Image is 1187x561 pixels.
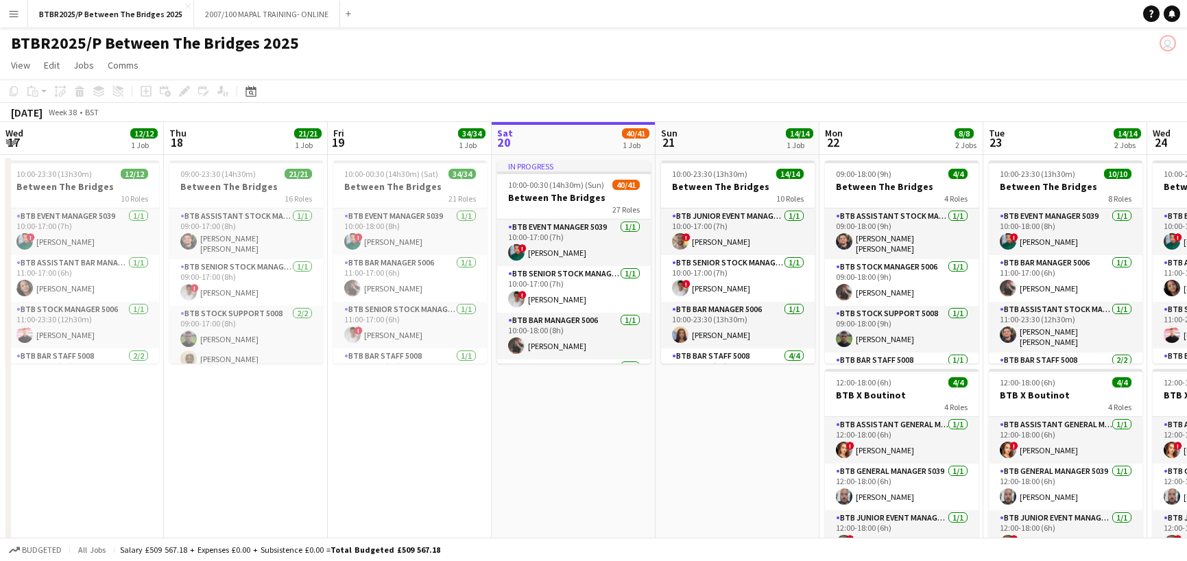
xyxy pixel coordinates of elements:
[355,233,363,241] span: !
[1000,377,1055,387] span: 12:00-18:00 (6h)
[987,134,1005,150] span: 23
[331,545,440,555] span: Total Budgeted £509 567.18
[344,169,438,179] span: 10:00-00:30 (14h30m) (Sat)
[1174,535,1182,543] span: !
[672,169,747,179] span: 10:00-23:30 (13h30m)
[989,353,1142,419] app-card-role: BTB Bar Staff 50082/2
[45,107,80,117] span: Week 38
[5,208,159,255] app-card-role: BTB Event Manager 50391/110:00-17:00 (7h)![PERSON_NAME]
[294,128,322,139] span: 21/21
[659,134,678,150] span: 21
[508,180,604,190] span: 10:00-00:30 (14h30m) (Sun)
[295,140,321,150] div: 1 Job
[1114,140,1140,150] div: 2 Jobs
[786,128,813,139] span: 14/14
[1108,402,1131,412] span: 4 Roles
[5,127,23,139] span: Wed
[1104,169,1131,179] span: 10/10
[333,302,487,348] app-card-role: BTB Senior Stock Manager 50061/111:00-17:00 (6h)![PERSON_NAME]
[5,348,159,415] app-card-role: BTB Bar Staff 50082/211:30-17:30 (6h)
[497,160,651,363] app-job-card: In progress10:00-00:30 (14h30m) (Sun)40/41Between The Bridges27 RolesBTB Event Manager 50391/110:...
[68,56,99,74] a: Jobs
[944,193,968,204] span: 4 Roles
[169,160,323,363] app-job-card: 09:00-23:30 (14h30m)21/21Between The Bridges16 RolesBTB Assistant Stock Manager 50061/109:00-17:0...
[191,284,199,292] span: !
[661,302,815,348] app-card-role: BTB Bar Manager 50061/110:00-23:30 (13h30m)[PERSON_NAME]
[285,169,312,179] span: 21/21
[5,56,36,74] a: View
[989,510,1142,557] app-card-role: BTB Junior Event Manager 50391/112:00-18:00 (6h)![PERSON_NAME]
[661,208,815,255] app-card-role: BTB Junior Event Manager 50391/110:00-17:00 (7h)![PERSON_NAME]
[661,180,815,193] h3: Between The Bridges
[131,140,157,150] div: 1 Job
[944,402,968,412] span: 4 Roles
[825,259,979,306] app-card-role: BTB Stock Manager 50061/109:00-18:00 (9h)[PERSON_NAME]
[169,208,323,259] app-card-role: BTB Assistant Stock Manager 50061/109:00-17:00 (8h)[PERSON_NAME] [PERSON_NAME]
[1174,233,1182,241] span: !
[11,59,30,71] span: View
[825,208,979,259] app-card-role: BTB Assistant Stock Manager 50061/109:00-18:00 (9h)[PERSON_NAME] [PERSON_NAME]
[825,389,979,401] h3: BTB X Boutinot
[518,244,527,252] span: !
[948,377,968,387] span: 4/4
[333,160,487,363] div: 10:00-00:30 (14h30m) (Sat)34/34Between The Bridges21 RolesBTB Event Manager 50391/110:00-18:00 (8...
[448,193,476,204] span: 21 Roles
[28,1,194,27] button: BTBR2025/P Between The Bridges 2025
[169,180,323,193] h3: Between The Bridges
[1153,127,1171,139] span: Wed
[331,134,344,150] span: 19
[333,127,344,139] span: Fri
[825,306,979,353] app-card-role: BTB Stock support 50081/109:00-18:00 (9h)[PERSON_NAME]
[989,302,1142,353] app-card-role: BTB Assistant Stock Manager 50061/111:00-23:30 (12h30m)[PERSON_NAME] [PERSON_NAME]
[836,377,891,387] span: 12:00-18:00 (6h)
[167,134,187,150] span: 18
[948,169,968,179] span: 4/4
[989,127,1005,139] span: Tue
[1160,35,1176,51] app-user-avatar: Amy Cane
[682,280,691,288] span: !
[11,33,299,53] h1: BTBR2025/P Between The Bridges 2025
[333,348,487,395] app-card-role: BTB Bar Staff 50081/111:30-17:30 (6h)
[169,306,323,372] app-card-role: BTB Stock support 50082/209:00-17:00 (8h)[PERSON_NAME][PERSON_NAME]
[169,127,187,139] span: Thu
[661,255,815,302] app-card-role: BTB Senior Stock Manager 50061/110:00-17:00 (7h)![PERSON_NAME]
[1010,233,1018,241] span: !
[333,255,487,302] app-card-role: BTB Bar Manager 50061/111:00-17:00 (6h)[PERSON_NAME]
[108,59,139,71] span: Comms
[518,291,527,299] span: !
[73,59,94,71] span: Jobs
[121,169,148,179] span: 12/12
[955,140,976,150] div: 2 Jobs
[497,313,651,359] app-card-role: BTB Bar Manager 50061/110:00-18:00 (8h)[PERSON_NAME]
[497,359,651,406] app-card-role: BTB Junior Event Manager 50391/1
[22,545,62,555] span: Budgeted
[497,219,651,266] app-card-role: BTB Event Manager 50391/110:00-17:00 (7h)![PERSON_NAME]
[661,160,815,363] app-job-card: 10:00-23:30 (13h30m)14/14Between The Bridges10 RolesBTB Junior Event Manager 50391/110:00-17:00 (...
[285,193,312,204] span: 16 Roles
[121,193,148,204] span: 10 Roles
[682,233,691,241] span: !
[825,127,843,139] span: Mon
[955,128,974,139] span: 8/8
[3,134,23,150] span: 17
[27,233,35,241] span: !
[825,160,979,363] app-job-card: 09:00-18:00 (9h)4/4Between The Bridges4 RolesBTB Assistant Stock Manager 50061/109:00-18:00 (9h)[...
[5,302,159,348] app-card-role: BTB Stock Manager 50061/111:00-23:30 (12h30m)[PERSON_NAME]
[11,106,43,119] div: [DATE]
[1151,134,1171,150] span: 24
[825,510,979,557] app-card-role: BTB Junior Event Manager 50391/112:00-18:00 (6h)![PERSON_NAME]
[787,140,813,150] div: 1 Job
[989,180,1142,193] h3: Between The Bridges
[622,128,649,139] span: 40/41
[169,259,323,306] app-card-role: BTB Senior Stock Manager 50061/109:00-17:00 (8h)![PERSON_NAME]
[497,191,651,204] h3: Between The Bridges
[1112,377,1131,387] span: 4/4
[825,180,979,193] h3: Between The Bridges
[989,160,1142,363] app-job-card: 10:00-23:30 (13h30m)10/10Between The Bridges8 RolesBTB Event Manager 50391/110:00-18:00 (8h)![PER...
[448,169,476,179] span: 34/34
[1114,128,1141,139] span: 14/14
